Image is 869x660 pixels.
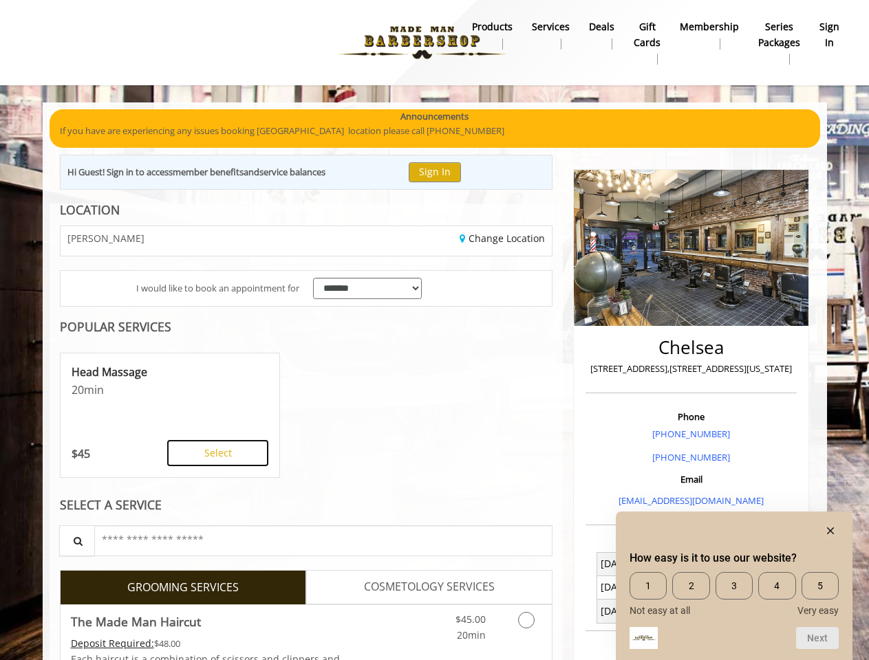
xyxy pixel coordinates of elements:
[472,19,513,34] b: products
[630,550,839,566] h2: How easy is it to use our website? Select an option from 1 to 5, with 1 being Not easy at all and...
[589,474,793,484] h3: Email
[680,19,739,34] b: Membership
[409,162,461,182] button: Sign In
[619,494,764,507] a: [EMAIL_ADDRESS][DOMAIN_NAME]
[652,428,730,440] a: [PHONE_NUMBER]
[60,498,553,511] div: SELECT A SERVICE
[71,637,154,650] span: This service needs some Advance to be paid before we block your appointment
[72,364,268,379] p: Head Massage
[460,232,545,245] a: Change Location
[71,636,347,651] div: $48.00
[749,17,810,68] a: Series packagesSeries packages
[60,201,120,218] b: LOCATION
[797,605,839,616] span: Very easy
[586,537,797,547] h3: Opening Hours
[758,572,795,599] span: 4
[72,446,78,461] span: $
[589,338,793,357] h2: Chelsea
[796,627,839,649] button: Next question
[71,612,201,631] b: The Made Man Haircut
[328,5,517,80] img: Made Man Barbershop logo
[72,446,90,461] p: 45
[579,17,624,53] a: DealsDeals
[259,166,325,178] b: service balances
[84,382,104,397] span: min
[59,525,95,556] button: Service Search
[60,318,171,335] b: POPULAR SERVICES
[630,572,839,616] div: How easy is it to use our website? Select an option from 1 to 5, with 1 being Not easy at all and...
[716,572,753,599] span: 3
[364,578,495,596] span: COSMETOLOGY SERVICES
[400,109,469,124] b: Announcements
[462,17,522,53] a: Productsproducts
[634,19,661,50] b: gift cards
[630,522,839,649] div: How easy is it to use our website? Select an option from 1 to 5, with 1 being Not easy at all and...
[67,165,325,179] div: Hi Guest! Sign in to access and
[127,579,239,597] span: GROOMING SERVICES
[624,17,670,68] a: Gift cardsgift cards
[136,281,299,296] span: I would like to book an appointment for
[672,572,709,599] span: 2
[810,17,849,53] a: sign insign in
[532,19,570,34] b: Services
[522,17,579,53] a: ServicesServices
[819,19,839,50] b: sign in
[60,124,810,138] p: If you have are experiencing any issues booking [GEOGRAPHIC_DATA] location please call [PHONE_NUM...
[589,412,793,421] h3: Phone
[802,572,839,599] span: 5
[67,233,144,243] span: [PERSON_NAME]
[597,599,691,623] td: [DATE]
[173,166,244,178] b: member benefits
[822,522,839,539] button: Hide survey
[758,19,800,50] b: Series packages
[589,362,793,376] p: [STREET_ADDRESS],[STREET_ADDRESS][US_STATE]
[630,605,690,616] span: Not easy at all
[630,572,667,599] span: 1
[589,19,614,34] b: Deals
[167,440,268,466] button: Select
[457,628,486,641] span: 20min
[597,552,691,575] td: [DATE] To [DATE]
[670,17,749,53] a: MembershipMembership
[72,382,268,397] p: 20
[652,451,730,463] a: [PHONE_NUMBER]
[455,613,486,626] span: $45.00
[597,575,691,599] td: [DATE]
